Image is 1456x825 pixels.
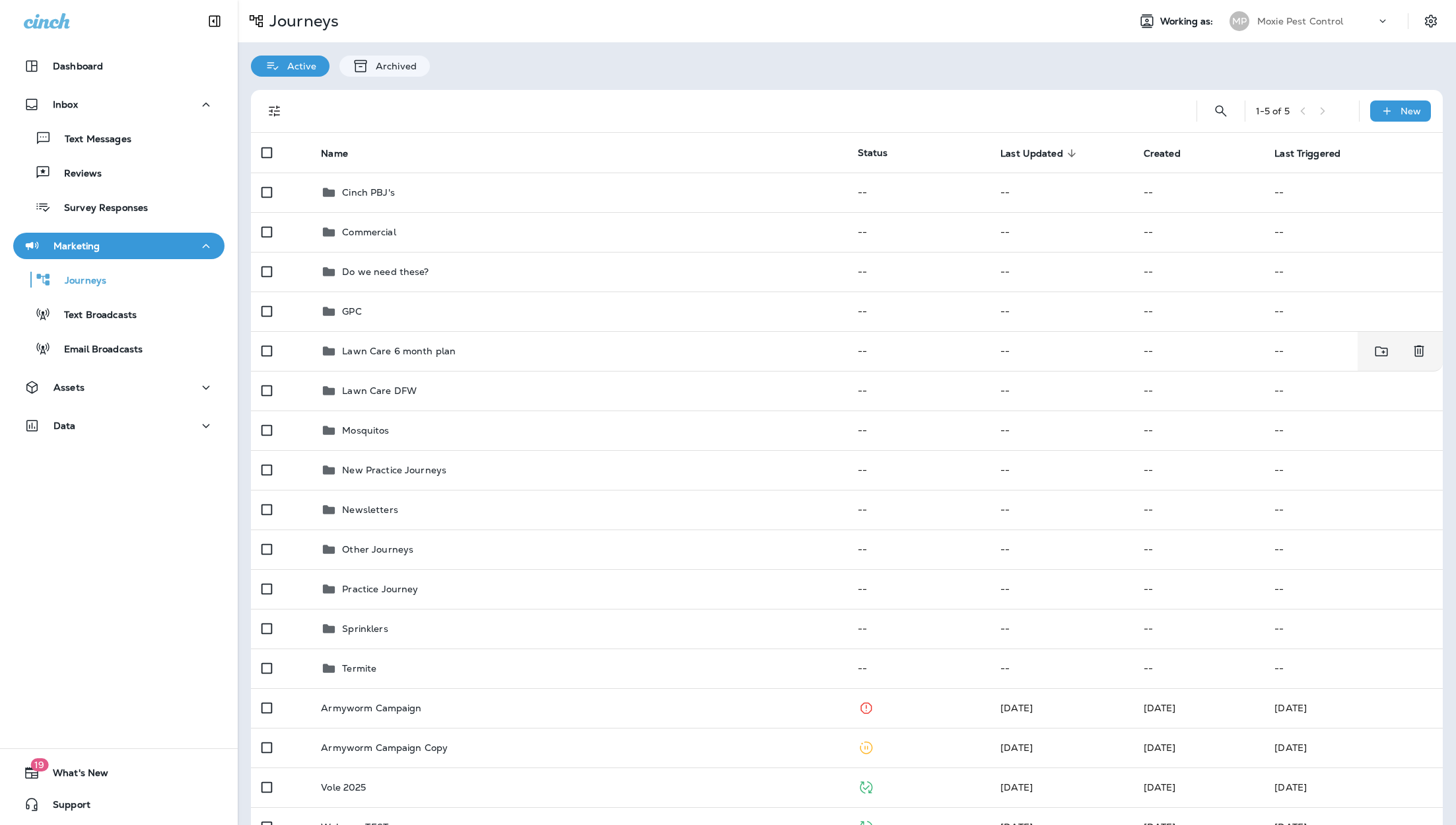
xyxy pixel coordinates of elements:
[40,799,90,815] span: Support
[990,569,1133,609] td: --
[1133,411,1265,450] td: --
[1133,648,1265,688] td: --
[51,344,143,356] p: Email Broadcasts
[1160,16,1216,27] span: Working as:
[1264,530,1443,569] td: --
[342,425,389,436] p: Mosquitos
[847,411,990,450] td: --
[1000,742,1033,754] span: Deanna Durrant
[847,331,990,371] td: --
[51,309,137,322] p: Text Broadcasts
[342,187,395,198] p: Cinch PBJ's
[1208,98,1234,124] button: Search Journeys
[1133,490,1265,530] td: --
[1274,147,1358,159] span: Last Triggered
[1264,767,1443,807] td: [DATE]
[990,648,1133,688] td: --
[1256,106,1290,116] div: 1 - 5 of 5
[321,703,421,713] p: Armyworm Campaign
[1406,338,1432,365] button: Delete
[1133,252,1265,292] td: --
[1264,609,1443,648] td: --
[1264,252,1443,292] td: --
[1133,212,1265,252] td: --
[1144,742,1176,754] span: Jason Munk
[1264,688,1443,728] td: [DATE]
[342,544,413,555] p: Other Journeys
[1133,173,1265,212] td: --
[1133,450,1265,490] td: --
[847,490,990,530] td: --
[990,252,1133,292] td: --
[13,91,225,118] button: Inbox
[342,623,388,634] p: Sprinklers
[1144,147,1198,159] span: Created
[281,61,316,71] p: Active
[342,663,376,674] p: Termite
[1401,106,1421,116] p: New
[990,530,1133,569] td: --
[52,134,131,146] p: Text Messages
[342,227,396,237] p: Commercial
[13,193,225,221] button: Survey Responses
[13,791,225,818] button: Support
[13,412,225,439] button: Data
[1368,338,1395,365] button: Move to folder
[1264,411,1443,450] td: --
[1144,781,1176,793] span: Jason Munk
[1264,331,1383,371] td: --
[847,569,990,609] td: --
[1264,490,1443,530] td: --
[321,782,366,793] p: Vole 2025
[847,530,990,569] td: --
[1264,569,1443,609] td: --
[1133,530,1265,569] td: --
[1144,702,1176,714] span: Jason Munk
[53,99,78,110] p: Inbox
[1000,781,1033,793] span: Jared Rich
[1264,292,1443,331] td: --
[990,411,1133,450] td: --
[40,767,108,783] span: What's New
[1133,609,1265,648] td: --
[264,11,339,31] p: Journeys
[990,212,1133,252] td: --
[847,648,990,688] td: --
[52,275,106,288] p: Journeys
[342,346,456,356] p: Lawn Care 6 month plan
[990,173,1133,212] td: --
[261,98,288,124] button: Filters
[990,490,1133,530] td: --
[1264,648,1443,688] td: --
[342,266,429,277] p: Do we need these?
[321,742,448,753] p: Armyworm Campaign Copy
[13,300,225,328] button: Text Broadcasts
[1133,292,1265,331] td: --
[847,173,990,212] td: --
[990,371,1133,411] td: --
[342,385,417,396] p: Lawn Care DFW
[13,233,225,259] button: Marketing
[321,148,348,159] span: Name
[51,168,102,180] p: Reviews
[1274,148,1340,159] span: Last Triggered
[847,371,990,411] td: --
[847,252,990,292] td: --
[342,504,398,515] p: Newsletters
[13,334,225,362] button: Email Broadcasts
[53,61,103,71] p: Dashboard
[858,147,888,159] span: Status
[196,8,233,34] button: Collapse Sidebar
[1257,16,1344,26] p: Moxie Pest Control
[847,609,990,648] td: --
[1144,148,1181,159] span: Created
[1264,450,1443,490] td: --
[342,306,361,317] p: GPC
[1264,371,1443,411] td: --
[1000,148,1063,159] span: Last Updated
[1419,9,1443,33] button: Settings
[1133,371,1265,411] td: --
[51,202,148,215] p: Survey Responses
[369,61,417,71] p: Archived
[53,241,100,251] p: Marketing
